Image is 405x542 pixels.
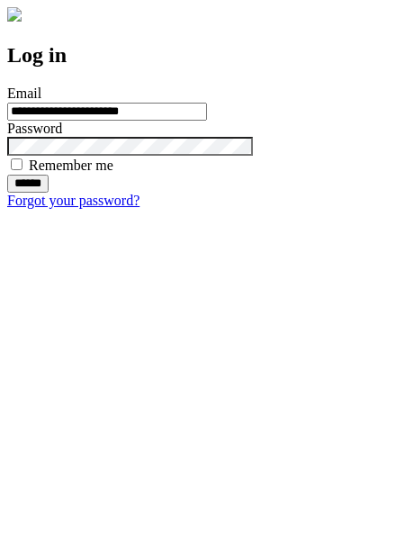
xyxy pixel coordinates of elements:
label: Email [7,86,41,101]
img: logo-4e3dc11c47720685a147b03b5a06dd966a58ff35d612b21f08c02c0306f2b779.png [7,7,22,22]
label: Remember me [29,158,113,173]
h2: Log in [7,43,398,68]
a: Forgot your password? [7,193,139,208]
label: Password [7,121,62,136]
